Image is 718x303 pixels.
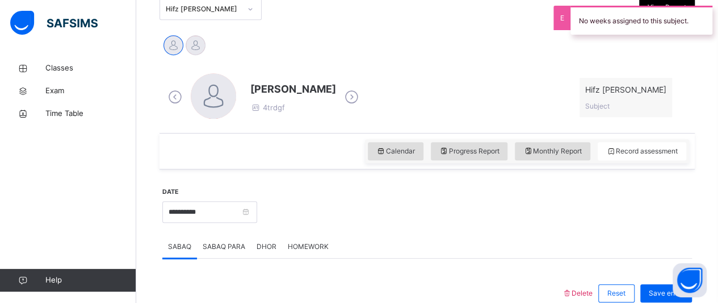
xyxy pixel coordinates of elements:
span: Reset [607,288,625,298]
span: Monthly Report [523,146,582,156]
img: safsims [10,11,98,35]
span: Subject [585,102,610,110]
span: Calendar [376,146,415,156]
button: Open asap [673,263,707,297]
span: Help [45,275,136,286]
span: 4trdgf [250,103,285,112]
span: Record assessment [606,146,678,156]
span: Progress Report [439,146,499,156]
span: Classes [45,63,136,74]
span: DHOR [257,242,276,252]
span: SABAQ PARA [203,242,245,252]
span: SABAQ [168,242,191,252]
span: Hifz [PERSON_NAME] [585,84,666,96]
span: HOMEWORK [288,242,329,252]
span: [PERSON_NAME] [250,81,336,97]
div: No weeks assigned to this subject. [570,6,712,35]
span: Time Table [45,108,136,119]
label: Date [162,188,179,197]
span: Exam [45,85,136,97]
div: Hifz [PERSON_NAME] [166,4,241,14]
span: Delete [562,289,593,297]
span: Save entry [649,288,683,298]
